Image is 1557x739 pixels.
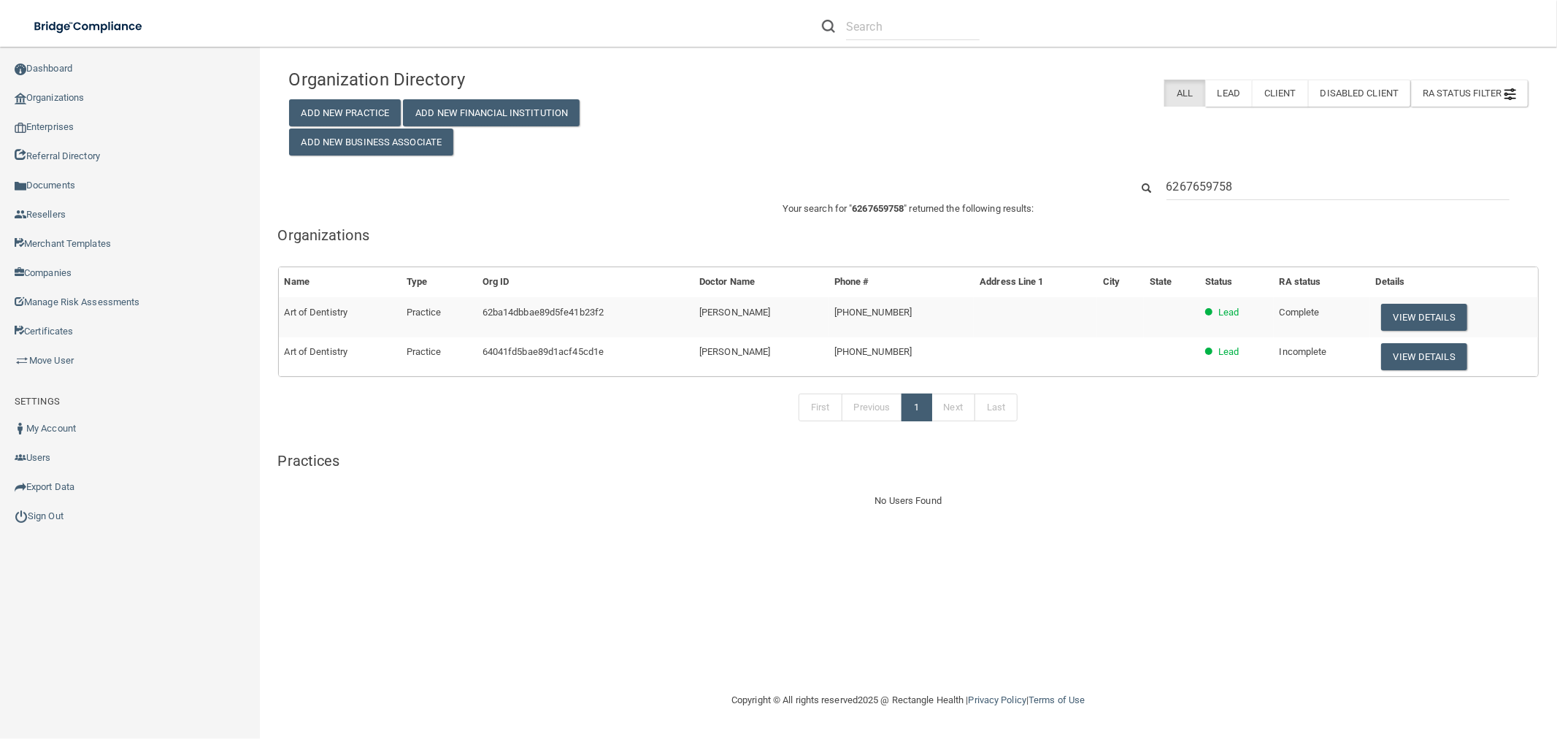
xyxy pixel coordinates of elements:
[483,307,604,318] span: 62ba14dbbae89d5fe41b23f2
[15,209,26,221] img: ic_reseller.de258add.png
[1280,307,1320,318] span: Complete
[15,180,26,192] img: icon-documents.8dae5593.png
[1166,173,1510,200] input: Search
[289,129,454,156] button: Add New Business Associate
[1097,267,1144,297] th: City
[1218,343,1239,361] p: Lead
[15,93,26,104] img: organization-icon.f8decf85.png
[931,394,975,421] a: Next
[1205,80,1252,107] label: Lead
[1381,343,1467,370] button: View Details
[15,452,26,464] img: icon-users.e205127d.png
[1274,267,1370,297] th: RA status
[799,394,842,421] a: First
[15,393,60,410] label: SETTINGS
[1218,304,1239,321] p: Lead
[483,346,604,357] span: 64041fd5bae89d1acf45cd1e
[1029,694,1085,705] a: Terms of Use
[842,394,903,421] a: Previous
[1370,267,1538,297] th: Details
[822,20,835,33] img: ic-search.3b580494.png
[477,267,693,297] th: Org ID
[278,492,1539,510] div: No Users Found
[852,203,904,214] span: 6267659758
[1423,88,1516,99] span: RA Status Filter
[1308,80,1411,107] label: Disabled Client
[407,307,442,318] span: Practice
[901,394,931,421] a: 1
[15,64,26,75] img: ic_dashboard_dark.d01f4a41.png
[407,346,442,357] span: Practice
[15,481,26,493] img: icon-export.b9366987.png
[289,70,688,89] h4: Organization Directory
[289,99,401,126] button: Add New Practice
[15,510,28,523] img: ic_power_dark.7ecde6b1.png
[1504,88,1516,100] img: icon-filter@2x.21656d0b.png
[969,694,1026,705] a: Privacy Policy
[285,307,348,318] span: Art of Dentistry
[278,200,1539,218] p: Your search for " " returned the following results:
[699,346,770,357] span: [PERSON_NAME]
[829,267,974,297] th: Phone #
[1381,304,1467,331] button: View Details
[1252,80,1308,107] label: Client
[1144,267,1199,297] th: State
[974,394,1018,421] a: Last
[834,346,912,357] span: [PHONE_NUMBER]
[699,307,770,318] span: [PERSON_NAME]
[403,99,580,126] button: Add New Financial Institution
[401,267,477,297] th: Type
[1280,346,1327,357] span: Incomplete
[642,677,1175,724] div: Copyright © All rights reserved 2025 @ Rectangle Health | |
[1199,267,1274,297] th: Status
[278,227,1539,243] h5: Organizations
[1164,80,1204,107] label: All
[834,307,912,318] span: [PHONE_NUMBER]
[22,12,156,42] img: bridge_compliance_login_screen.278c3ca4.svg
[693,267,829,297] th: Doctor Name
[279,267,401,297] th: Name
[278,453,1539,469] h5: Practices
[15,353,29,368] img: briefcase.64adab9b.png
[974,267,1097,297] th: Address Line 1
[846,13,980,40] input: Search
[15,423,26,434] img: ic_user_dark.df1a06c3.png
[15,123,26,133] img: enterprise.0d942306.png
[285,346,348,357] span: Art of Dentistry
